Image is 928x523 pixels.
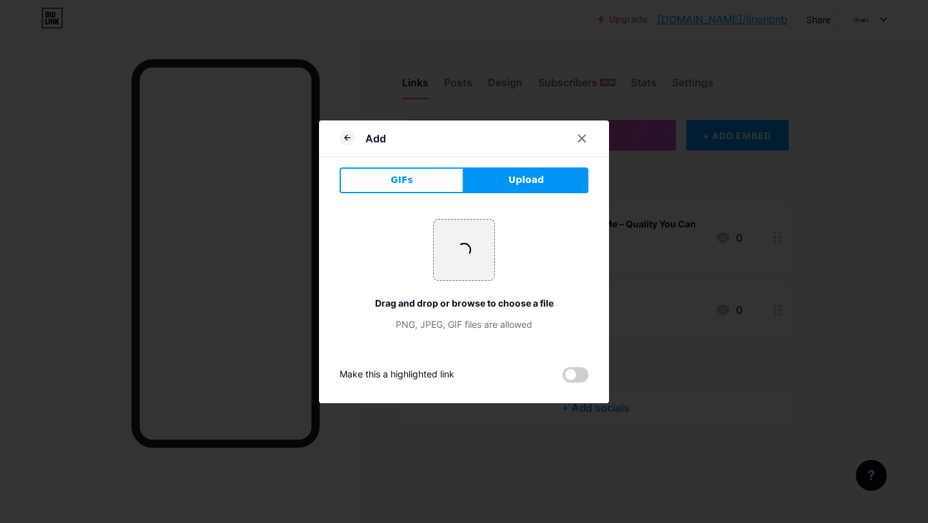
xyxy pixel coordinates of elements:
[340,318,588,331] div: PNG, JPEG, GIF files are allowed
[340,167,464,193] button: GIFs
[340,296,588,310] div: Drag and drop or browse to choose a file
[508,173,544,187] span: Upload
[365,131,386,146] div: Add
[464,167,588,193] button: Upload
[391,173,413,187] span: GIFs
[340,367,454,383] div: Make this a highlighted link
